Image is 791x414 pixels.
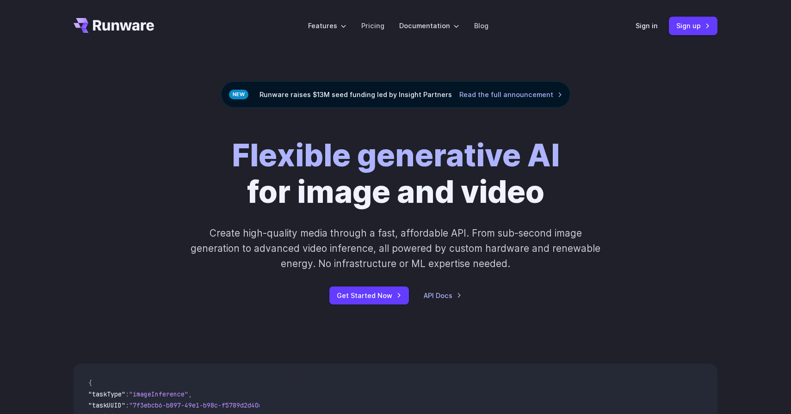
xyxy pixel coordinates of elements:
span: "taskType" [88,390,125,398]
label: Features [308,20,346,31]
p: Create high-quality media through a fast, affordable API. From sub-second image generation to adv... [190,225,602,272]
a: Pricing [361,20,384,31]
a: Read the full announcement [459,89,562,100]
span: : [125,390,129,398]
span: "7f3ebcb6-b897-49e1-b98c-f5789d2d40d7" [129,401,270,409]
span: : [125,401,129,409]
div: Runware raises $13M seed funding led by Insight Partners [221,81,570,108]
a: Blog [474,20,488,31]
span: { [88,379,92,387]
label: Documentation [399,20,459,31]
strong: Flexible generative AI [232,137,560,174]
a: API Docs [424,290,462,301]
span: "taskUUID" [88,401,125,409]
a: Go to / [74,18,154,33]
span: "imageInference" [129,390,188,398]
span: , [188,390,192,398]
a: Get Started Now [329,286,409,304]
h1: for image and video [232,137,560,211]
a: Sign up [669,17,717,35]
a: Sign in [636,20,658,31]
